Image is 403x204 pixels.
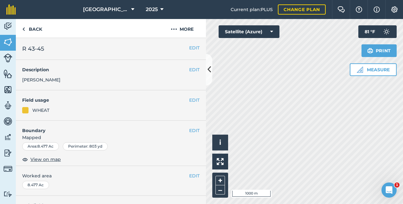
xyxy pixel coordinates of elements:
[32,107,49,114] div: WHEAT
[22,25,25,33] img: svg+xml;base64,PHN2ZyB4bWxucz0iaHR0cDovL3d3dy53My5vcmcvMjAwMC9zdmciIHdpZHRoPSI5IiBoZWlnaHQ9IjI0Ii...
[367,47,373,54] img: svg+xml;base64,PHN2ZyB4bWxucz0iaHR0cDovL3d3dy53My5vcmcvMjAwMC9zdmciIHdpZHRoPSIxOSIgaGVpZ2h0PSIyNC...
[3,132,12,142] img: svg+xml;base64,PD94bWwgdmVyc2lvbj0iMS4wIiBlbmNvZGluZz0idXRmLTgiPz4KPCEtLSBHZW5lcmF0b3I6IEFkb2JlIE...
[158,19,206,38] button: More
[215,176,225,185] button: +
[380,25,393,38] img: svg+xml;base64,PD94bWwgdmVyc2lvbj0iMS4wIiBlbmNvZGluZz0idXRmLTgiPz4KPCEtLSBHZW5lcmF0b3I6IEFkb2JlIE...
[374,6,380,13] img: svg+xml;base64,PHN2ZyB4bWxucz0iaHR0cDovL3d3dy53My5vcmcvMjAwMC9zdmciIHdpZHRoPSIxNyIgaGVpZ2h0PSIxNy...
[219,138,221,146] span: i
[171,25,177,33] img: svg+xml;base64,PHN2ZyB4bWxucz0iaHR0cDovL3d3dy53My5vcmcvMjAwMC9zdmciIHdpZHRoPSIyMCIgaGVpZ2h0PSIyNC...
[3,101,12,110] img: svg+xml;base64,PD94bWwgdmVyc2lvbj0iMS4wIiBlbmNvZGluZz0idXRmLTgiPz4KPCEtLSBHZW5lcmF0b3I6IEFkb2JlIE...
[3,191,12,197] img: svg+xml;base64,PD94bWwgdmVyc2lvbj0iMS4wIiBlbmNvZGluZz0idXRmLTgiPz4KPCEtLSBHZW5lcmF0b3I6IEFkb2JlIE...
[146,6,158,13] span: 2025
[219,25,279,38] button: Satellite (Azure)
[22,97,189,104] h4: Field usage
[231,6,273,13] span: Current plan : PLUS
[357,67,363,73] img: Ruler icon
[217,158,224,165] img: Four arrows, one pointing top left, one top right, one bottom right and the last bottom left
[3,69,12,79] img: svg+xml;base64,PHN2ZyB4bWxucz0iaHR0cDovL3d3dy53My5vcmcvMjAwMC9zdmciIHdpZHRoPSI1NiIgaGVpZ2h0PSI2MC...
[189,172,200,179] button: EDIT
[22,66,200,73] h4: Description
[394,182,400,188] span: 1
[3,54,12,62] img: svg+xml;base64,PD94bWwgdmVyc2lvbj0iMS4wIiBlbmNvZGluZz0idXRmLTgiPz4KPCEtLSBHZW5lcmF0b3I6IEFkb2JlIE...
[3,22,12,31] img: svg+xml;base64,PD94bWwgdmVyc2lvbj0iMS4wIiBlbmNvZGluZz0idXRmLTgiPz4KPCEtLSBHZW5lcmF0b3I6IEFkb2JlIE...
[22,44,44,53] span: R 43-45
[3,164,12,173] img: svg+xml;base64,PD94bWwgdmVyc2lvbj0iMS4wIiBlbmNvZGluZz0idXRmLTgiPz4KPCEtLSBHZW5lcmF0b3I6IEFkb2JlIE...
[16,134,206,141] span: Mapped
[63,142,108,150] div: Perimeter : 803 yd
[22,181,49,189] div: 8.477 Ac
[83,6,129,13] span: [GEOGRAPHIC_DATA]
[22,77,61,83] span: [PERSON_NAME]
[3,37,12,47] img: svg+xml;base64,PHN2ZyB4bWxucz0iaHR0cDovL3d3dy53My5vcmcvMjAwMC9zdmciIHdpZHRoPSI1NiIgaGVpZ2h0PSI2MC...
[22,156,28,163] img: svg+xml;base64,PHN2ZyB4bWxucz0iaHR0cDovL3d3dy53My5vcmcvMjAwMC9zdmciIHdpZHRoPSIxOCIgaGVpZ2h0PSIyNC...
[350,63,397,76] button: Measure
[22,156,61,163] button: View on map
[16,121,189,134] h4: Boundary
[381,182,397,198] iframe: Intercom live chat
[189,97,200,104] button: EDIT
[337,6,345,13] img: Two speech bubbles overlapping with the left bubble in the forefront
[22,172,200,179] span: Worked area
[215,185,225,194] button: –
[30,156,61,163] span: View on map
[365,25,375,38] span: 81 ° F
[212,135,228,150] button: i
[6,4,16,15] img: fieldmargin Logo
[3,117,12,126] img: svg+xml;base64,PD94bWwgdmVyc2lvbj0iMS4wIiBlbmNvZGluZz0idXRmLTgiPz4KPCEtLSBHZW5lcmF0b3I6IEFkb2JlIE...
[391,6,398,13] img: A cog icon
[3,148,12,158] img: svg+xml;base64,PD94bWwgdmVyc2lvbj0iMS4wIiBlbmNvZGluZz0idXRmLTgiPz4KPCEtLSBHZW5lcmF0b3I6IEFkb2JlIE...
[3,85,12,94] img: svg+xml;base64,PHN2ZyB4bWxucz0iaHR0cDovL3d3dy53My5vcmcvMjAwMC9zdmciIHdpZHRoPSI1NiIgaGVpZ2h0PSI2MC...
[189,127,200,134] button: EDIT
[361,44,397,57] button: Print
[358,25,397,38] button: 81 °F
[355,6,363,13] img: A question mark icon
[189,66,200,73] button: EDIT
[189,44,200,51] button: EDIT
[278,4,326,15] a: Change plan
[16,19,48,38] a: Back
[22,142,59,150] div: Area : 8.477 Ac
